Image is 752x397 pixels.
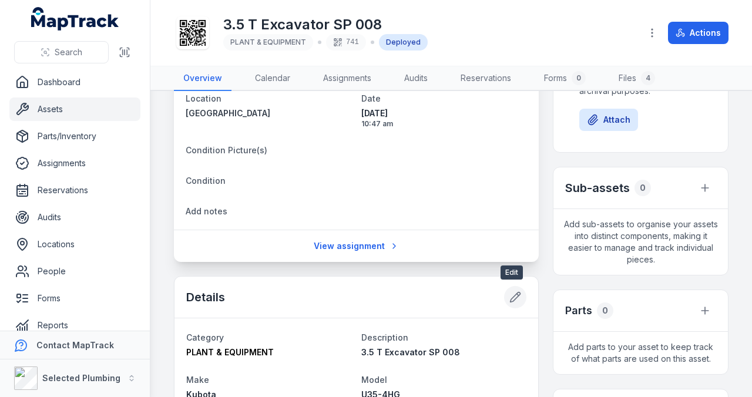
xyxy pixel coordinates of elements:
[361,119,528,129] span: 10:47 am
[186,375,209,385] span: Make
[361,347,460,357] span: 3.5 T Excavator SP 008
[379,34,428,51] div: Deployed
[565,302,592,319] h3: Parts
[186,206,227,216] span: Add notes
[668,22,728,44] button: Actions
[451,66,521,91] a: Reservations
[186,145,267,155] span: Condition Picture(s)
[246,66,300,91] a: Calendar
[9,70,140,94] a: Dashboard
[9,260,140,283] a: People
[641,71,655,85] div: 4
[535,66,595,91] a: Forms0
[186,176,226,186] span: Condition
[9,206,140,229] a: Audits
[572,71,586,85] div: 0
[9,287,140,310] a: Forms
[55,46,82,58] span: Search
[565,180,630,196] h2: Sub-assets
[634,180,651,196] div: 0
[361,107,528,129] time: 8/28/2025, 10:47:35 AM
[186,93,221,103] span: Location
[223,15,428,34] h1: 3.5 T Excavator SP 008
[501,265,523,280] span: Edit
[553,209,728,275] span: Add sub-assets to organise your assets into distinct components, making it easier to manage and t...
[9,233,140,256] a: Locations
[186,332,224,342] span: Category
[361,93,381,103] span: Date
[553,332,728,374] span: Add parts to your asset to keep track of what parts are used on this asset.
[31,7,119,31] a: MapTrack
[186,289,225,305] h2: Details
[186,347,274,357] span: PLANT & EQUIPMENT
[36,340,114,350] strong: Contact MapTrack
[597,302,613,319] div: 0
[230,38,306,46] span: PLANT & EQUIPMENT
[9,125,140,148] a: Parts/Inventory
[579,109,638,131] button: Attach
[174,66,231,91] a: Overview
[186,107,352,119] a: [GEOGRAPHIC_DATA]
[306,235,407,257] a: View assignment
[361,375,387,385] span: Model
[9,152,140,175] a: Assignments
[9,97,140,121] a: Assets
[609,66,664,91] a: Files4
[361,332,408,342] span: Description
[42,373,120,383] strong: Selected Plumbing
[326,34,366,51] div: 741
[395,66,437,91] a: Audits
[9,179,140,202] a: Reservations
[186,108,270,118] span: [GEOGRAPHIC_DATA]
[9,314,140,337] a: Reports
[314,66,381,91] a: Assignments
[361,107,528,119] span: [DATE]
[14,41,109,63] button: Search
